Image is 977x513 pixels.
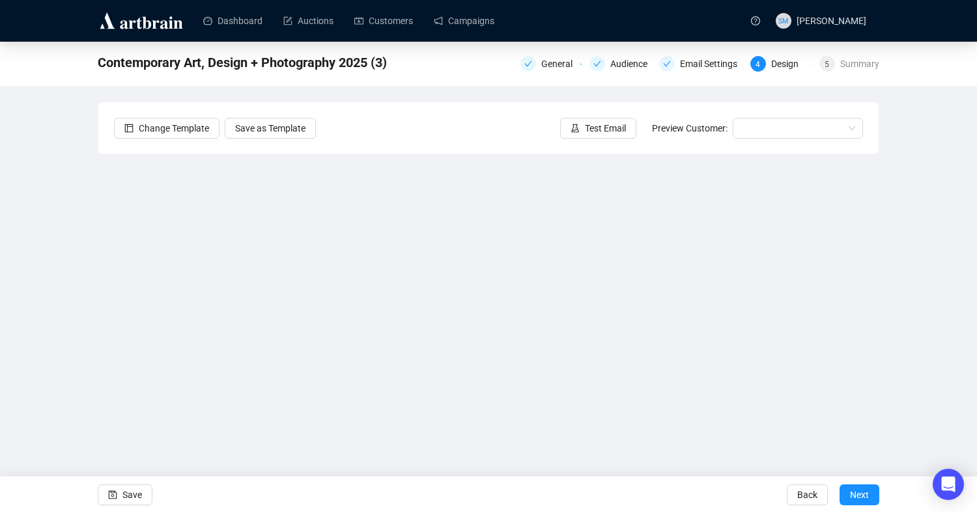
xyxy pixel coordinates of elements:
a: Campaigns [434,4,494,38]
span: Next [850,477,869,513]
div: 5Summary [819,56,879,72]
span: save [108,490,117,499]
span: Save as Template [235,121,305,135]
button: Save [98,484,152,505]
button: Test Email [560,118,636,139]
span: SM [778,15,788,26]
span: check [663,60,671,68]
div: Audience [589,56,651,72]
span: check [524,60,532,68]
span: 5 [825,60,829,69]
img: logo [98,10,185,31]
button: Back [787,484,828,505]
div: General [541,56,580,72]
span: Save [122,477,142,513]
a: Dashboard [203,4,262,38]
span: experiment [571,124,580,133]
span: Test Email [585,121,626,135]
span: Back [797,477,817,513]
div: Summary [840,56,879,72]
span: Contemporary Art, Design + Photography 2025 (3) [98,52,387,73]
span: Change Template [139,121,209,135]
div: Email Settings [680,56,745,72]
div: Email Settings [659,56,743,72]
span: [PERSON_NAME] [797,16,866,26]
span: check [593,60,601,68]
div: 4Design [750,56,812,72]
span: layout [124,124,134,133]
div: Open Intercom Messenger [933,469,964,500]
span: question-circle [751,16,760,25]
button: Next [840,484,879,505]
a: Auctions [283,4,333,38]
div: Audience [610,56,655,72]
span: 4 [756,60,760,69]
button: Change Template [114,118,219,139]
a: Customers [354,4,413,38]
button: Save as Template [225,118,316,139]
div: General [520,56,582,72]
span: Preview Customer: [652,123,728,133]
div: Design [771,56,806,72]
